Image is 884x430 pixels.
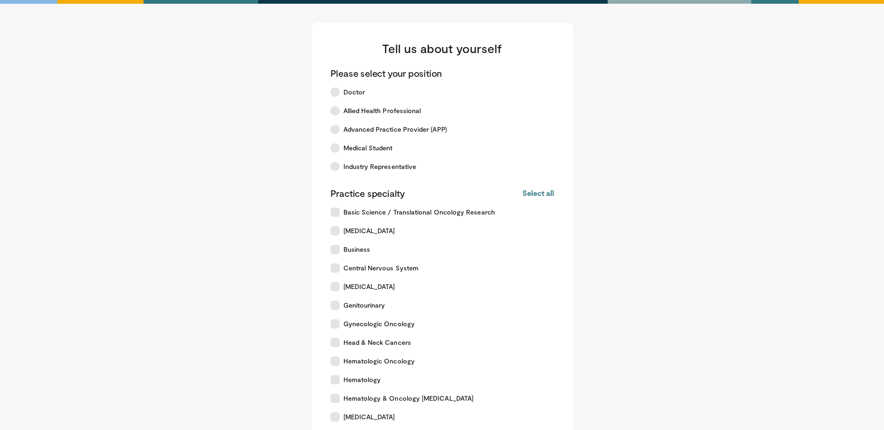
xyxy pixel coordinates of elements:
[343,319,415,329] span: Gynecologic Oncology
[343,338,411,347] span: Head & Neck Cancers
[343,208,495,217] span: Basic Science / Translational Oncology Research
[330,41,554,56] h3: Tell us about yourself
[343,226,395,235] span: [MEDICAL_DATA]
[343,412,395,422] span: [MEDICAL_DATA]
[522,188,554,198] button: Select all
[343,162,417,171] span: Industry Representative
[343,143,393,153] span: Medical Student
[343,301,385,310] span: Genitourinary
[343,245,370,254] span: Business
[343,87,365,97] span: Doctor
[343,263,419,273] span: Central Nervous System
[343,282,395,291] span: [MEDICAL_DATA]
[330,187,405,199] p: Practice specialty
[343,106,421,115] span: Allied Health Professional
[343,394,474,403] span: Hematology & Oncology [MEDICAL_DATA]
[343,125,447,134] span: Advanced Practice Provider (APP)
[343,356,415,366] span: Hematologic Oncology
[343,375,381,384] span: Hematology
[330,67,442,79] p: Please select your position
